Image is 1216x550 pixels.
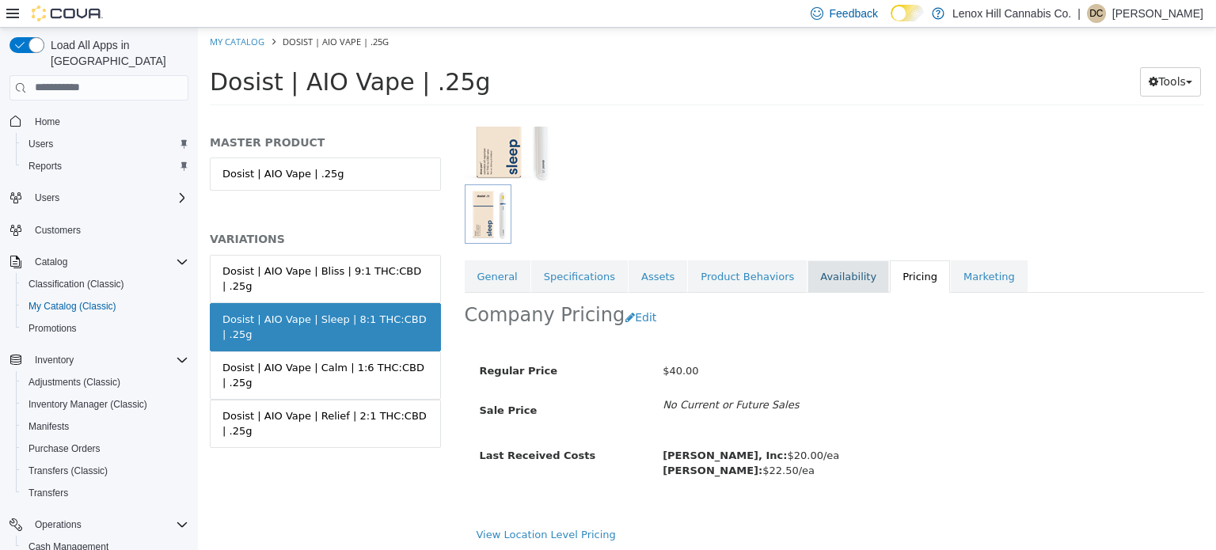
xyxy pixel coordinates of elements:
[28,515,188,534] span: Operations
[28,278,124,290] span: Classification (Classic)
[267,275,427,300] h2: Company Pricing
[25,236,230,267] div: Dosist | AIO Vape | Bliss | 9:1 THC:CBD | .25g
[465,422,589,434] b: [PERSON_NAME], Inc:
[35,354,74,366] span: Inventory
[28,138,53,150] span: Users
[28,351,80,370] button: Inventory
[753,233,830,266] a: Marketing
[22,439,188,458] span: Purchase Orders
[28,515,88,534] button: Operations
[28,160,62,173] span: Reports
[28,465,108,477] span: Transfers (Classic)
[3,349,195,371] button: Inventory
[22,157,188,176] span: Reports
[28,221,87,240] a: Customers
[28,300,116,313] span: My Catalog (Classic)
[465,337,501,349] span: $40.00
[22,484,188,503] span: Transfers
[692,233,752,266] a: Pricing
[22,395,188,414] span: Inventory Manager (Classic)
[85,8,191,20] span: Dosist | AIO Vape | .25g
[427,275,467,305] button: Edit
[12,130,243,163] a: Dosist | AIO Vape | .25g
[3,514,195,536] button: Operations
[22,373,127,392] a: Adjustments (Classic)
[22,157,68,176] a: Reports
[3,110,195,133] button: Home
[465,437,617,449] span: $22.50/ea
[282,422,398,434] span: Last Received Costs
[16,438,195,460] button: Purchase Orders
[12,108,243,122] h5: MASTER PRODUCT
[28,420,69,433] span: Manifests
[12,40,293,68] span: Dosist | AIO Vape | .25g
[25,284,230,315] div: Dosist | AIO Vape | Sleep | 8:1 THC:CBD | .25g
[279,501,418,513] a: View Location Level Pricing
[16,133,195,155] button: Users
[28,188,188,207] span: Users
[22,135,59,154] a: Users
[465,437,564,449] b: [PERSON_NAME]:
[22,461,114,480] a: Transfers (Classic)
[22,319,188,338] span: Promotions
[22,395,154,414] a: Inventory Manager (Classic)
[22,319,83,338] a: Promotions
[22,373,188,392] span: Adjustments (Classic)
[490,233,609,266] a: Product Behaviors
[16,155,195,177] button: Reports
[16,393,195,415] button: Inventory Manager (Classic)
[465,422,641,434] span: $20.00/ea
[891,21,891,22] span: Dark Mode
[942,40,1003,69] button: Tools
[12,204,243,218] h5: VARIATIONS
[16,273,195,295] button: Classification (Classic)
[35,192,59,204] span: Users
[3,251,195,273] button: Catalog
[16,295,195,317] button: My Catalog (Classic)
[28,376,120,389] span: Adjustments (Classic)
[830,6,878,21] span: Feedback
[35,518,82,531] span: Operations
[891,5,924,21] input: Dark Mode
[22,417,75,436] a: Manifests
[28,398,147,411] span: Inventory Manager (Classic)
[16,317,195,339] button: Promotions
[32,6,103,21] img: Cova
[267,233,332,266] a: General
[28,487,68,499] span: Transfers
[12,8,66,20] a: My Catalog
[28,322,77,335] span: Promotions
[25,332,230,363] div: Dosist | AIO Vape | Calm | 1:6 THC:CBD | .25g
[28,112,188,131] span: Home
[28,351,188,370] span: Inventory
[610,233,691,266] a: Availability
[3,218,195,241] button: Customers
[28,188,66,207] button: Users
[22,297,123,316] a: My Catalog (Classic)
[1112,4,1203,23] p: [PERSON_NAME]
[282,337,359,349] span: Regular Price
[25,381,230,412] div: Dosist | AIO Vape | Relief | 2:1 THC:CBD | .25g
[28,252,74,271] button: Catalog
[1077,4,1081,23] p: |
[22,275,188,294] span: Classification (Classic)
[28,112,66,131] a: Home
[3,187,195,209] button: Users
[1087,4,1106,23] div: Dominick Cuffaro
[22,297,188,316] span: My Catalog (Classic)
[28,220,188,240] span: Customers
[35,224,81,237] span: Customers
[16,415,195,438] button: Manifests
[35,116,60,128] span: Home
[22,461,188,480] span: Transfers (Classic)
[44,37,188,69] span: Load All Apps in [GEOGRAPHIC_DATA]
[28,252,188,271] span: Catalog
[22,417,188,436] span: Manifests
[952,4,1071,23] p: Lenox Hill Cannabis Co.
[465,371,601,383] i: No Current or Future Sales
[16,371,195,393] button: Adjustments (Classic)
[35,256,67,268] span: Catalog
[333,233,430,266] a: Specifications
[16,482,195,504] button: Transfers
[1089,4,1103,23] span: DC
